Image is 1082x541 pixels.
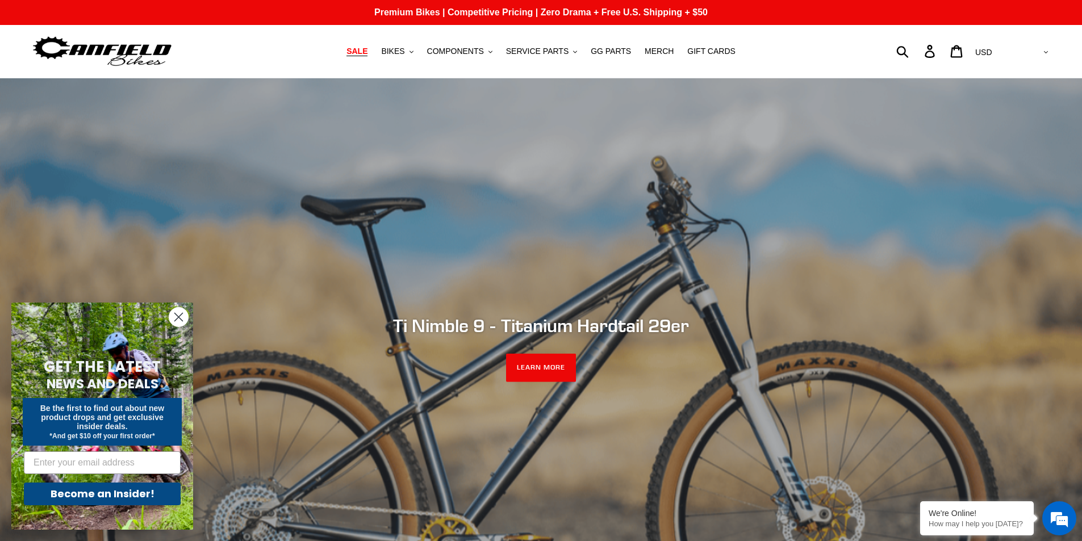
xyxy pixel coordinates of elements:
input: Enter your email address [24,451,181,474]
span: GIFT CARDS [687,47,736,56]
button: BIKES [375,44,419,59]
button: Become an Insider! [24,483,181,505]
span: NEWS AND DEALS [47,375,158,393]
a: SALE [341,44,373,59]
span: SALE [346,47,367,56]
img: Canfield Bikes [31,33,173,69]
button: Close dialog [169,307,189,327]
span: BIKES [381,47,404,56]
a: GIFT CARDS [682,44,741,59]
a: GG PARTS [585,44,637,59]
span: SERVICE PARTS [506,47,569,56]
input: Search [903,39,931,64]
span: *And get $10 off your first order* [49,432,154,440]
h2: Ti Nimble 9 - Titanium Hardtail 29er [232,315,851,337]
span: Be the first to find out about new product drops and get exclusive insider deals. [40,404,165,431]
p: How may I help you today? [929,519,1025,528]
a: LEARN MORE [506,354,576,382]
div: We're Online! [929,509,1025,518]
button: COMPONENTS [421,44,498,59]
button: SERVICE PARTS [500,44,583,59]
a: MERCH [639,44,679,59]
span: COMPONENTS [427,47,484,56]
span: GET THE LATEST [44,357,161,377]
span: MERCH [645,47,674,56]
span: GG PARTS [591,47,631,56]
